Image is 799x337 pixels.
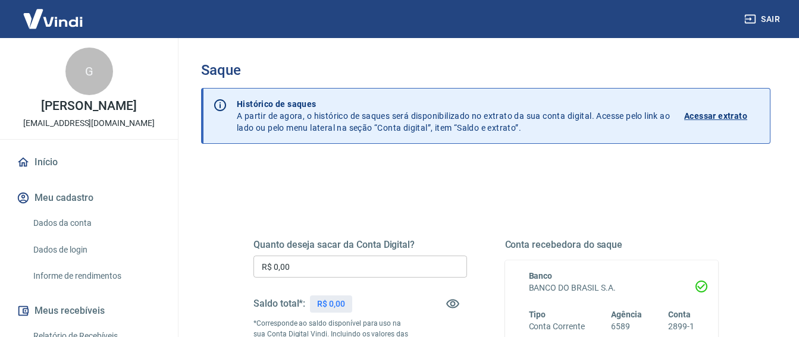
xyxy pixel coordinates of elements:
span: Banco [529,271,553,281]
p: A partir de agora, o histórico de saques será disponibilizado no extrato da sua conta digital. Ac... [237,98,670,134]
a: Informe de rendimentos [29,264,164,288]
h6: BANCO DO BRASIL S.A. [529,282,695,294]
button: Sair [742,8,785,30]
span: Conta [668,310,691,319]
h5: Conta recebedora do saque [505,239,719,251]
p: [EMAIL_ADDRESS][DOMAIN_NAME] [23,117,155,130]
img: Vindi [14,1,92,37]
h5: Saldo total*: [253,298,305,310]
a: Início [14,149,164,175]
p: [PERSON_NAME] [41,100,136,112]
p: Acessar extrato [684,110,747,122]
div: G [65,48,113,95]
span: Tipo [529,310,546,319]
p: R$ 0,00 [317,298,345,310]
button: Meus recebíveis [14,298,164,324]
h6: 6589 [611,320,642,333]
a: Dados de login [29,238,164,262]
a: Dados da conta [29,211,164,235]
button: Meu cadastro [14,185,164,211]
p: Histórico de saques [237,98,670,110]
h6: 2899-1 [668,320,694,333]
h6: Conta Corrente [529,320,585,333]
span: Agência [611,310,642,319]
h3: Saque [201,62,770,78]
h5: Quanto deseja sacar da Conta Digital? [253,239,467,251]
a: Acessar extrato [684,98,760,134]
